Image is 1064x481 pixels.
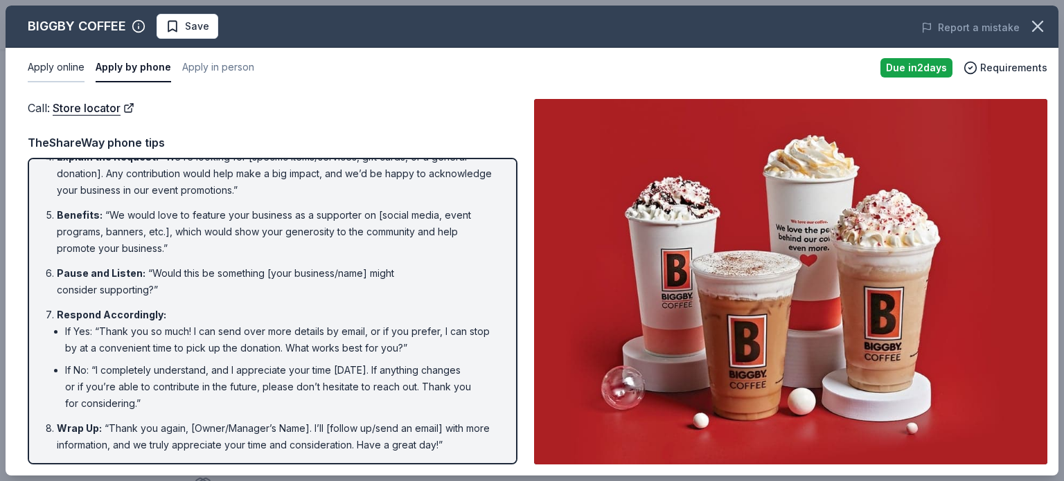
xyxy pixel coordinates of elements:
[157,14,218,39] button: Save
[57,309,166,320] span: Respond Accordingly :
[57,265,497,298] li: “Would this be something [your business/name] might consider supporting?”
[28,134,517,152] div: TheShareWay phone tips
[182,53,254,82] button: Apply in person
[921,19,1020,36] button: Report a mistake
[980,60,1047,76] span: Requirements
[65,323,497,356] li: If Yes: “Thank you so much! I can send over more details by email, or if you prefer, I can stop b...
[57,207,497,257] li: “We would love to feature your business as a supporter on [social media, event programs, banners,...
[57,209,103,221] span: Benefits :
[28,15,126,37] div: BIGGBY COFFEE
[57,267,145,279] span: Pause and Listen :
[880,58,952,78] div: Due in 2 days
[96,53,171,82] button: Apply by phone
[65,362,497,412] li: If No: “I completely understand, and I appreciate your time [DATE]. If anything changes or if you...
[28,53,85,82] button: Apply online
[185,18,209,35] span: Save
[57,149,497,199] li: “We’re looking for [specific items/services, gift cards, or a general donation]. Any contribution...
[57,420,497,453] li: “Thank you again, [Owner/Manager’s Name]. I’ll [follow up/send an email] with more information, a...
[534,99,1047,464] img: Image for BIGGBY COFFEE
[53,99,134,117] a: Store locator
[57,422,102,434] span: Wrap Up :
[57,151,159,163] span: Explain the Request :
[964,60,1047,76] button: Requirements
[28,99,517,117] div: Call :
